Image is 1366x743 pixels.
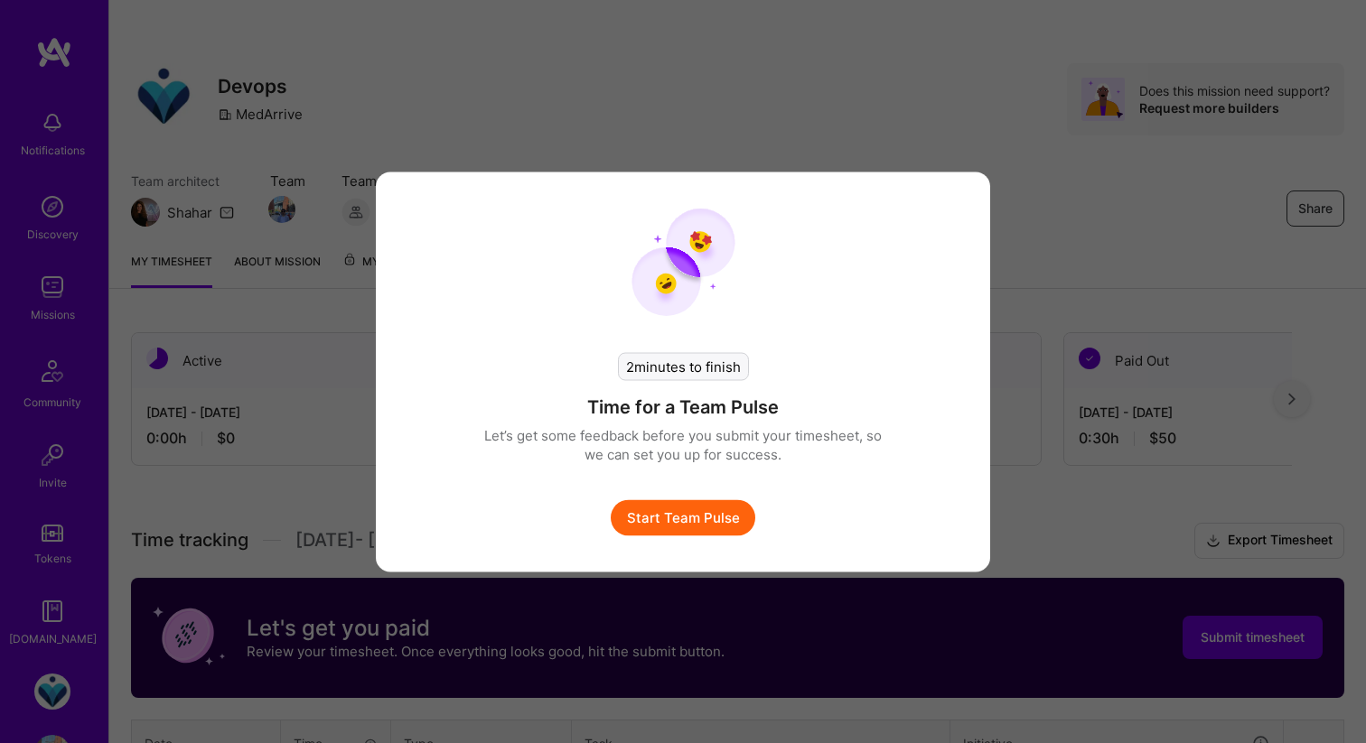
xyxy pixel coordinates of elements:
[611,499,755,535] button: Start Team Pulse
[484,425,882,463] p: Let’s get some feedback before you submit your timesheet, so we can set you up for success.
[632,208,735,316] img: team pulse start
[587,395,779,418] h4: Time for a Team Pulse
[376,172,990,571] div: modal
[618,352,749,380] div: 2 minutes to finish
